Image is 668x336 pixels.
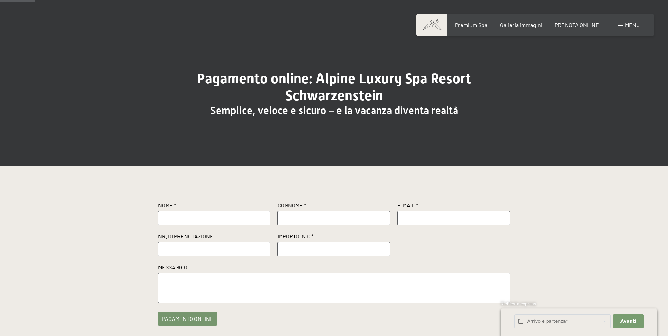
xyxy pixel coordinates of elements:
[277,232,390,242] label: Importo in € *
[613,314,643,329] button: Avanti
[210,104,458,117] span: Semplice, veloce e sicuro – e la vacanza diventa realtà
[501,301,536,306] span: Richiesta express
[620,318,636,324] span: Avanti
[277,201,390,211] label: Cognome *
[158,263,510,273] label: Messaggio
[455,21,487,28] a: Premium Spa
[158,201,271,211] label: Nome *
[555,21,599,28] a: PRENOTA ONLINE
[197,70,471,104] span: Pagamento online: Alpine Luxury Spa Resort Schwarzenstein
[158,312,217,326] button: pagamento online
[158,232,271,242] label: Nr. di prenotazione
[397,201,510,211] label: E-Mail *
[500,21,542,28] a: Galleria immagini
[625,21,640,28] span: Menu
